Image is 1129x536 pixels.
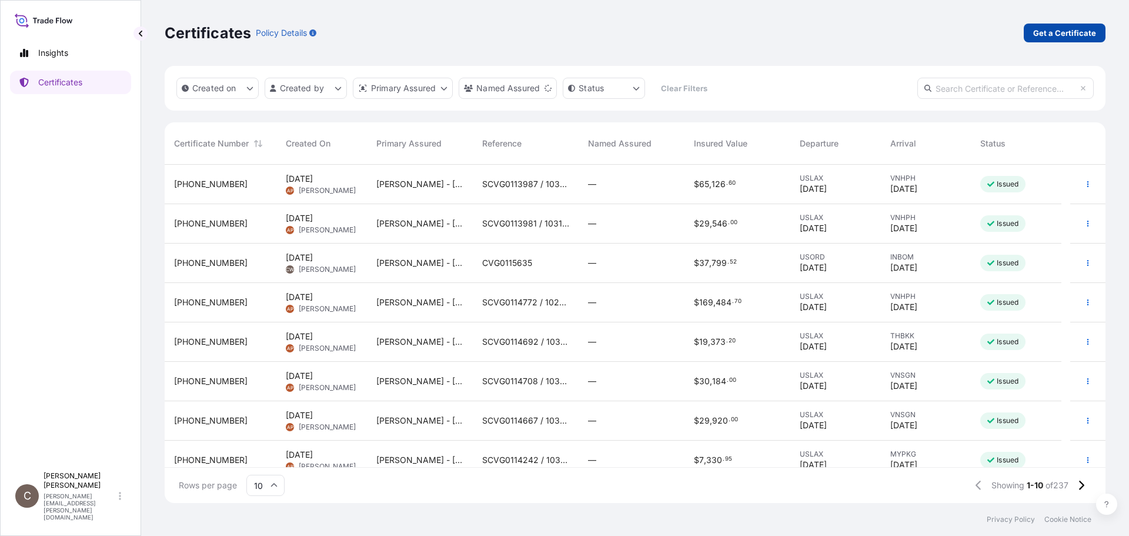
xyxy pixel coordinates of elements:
span: [DATE] [890,380,917,392]
span: AP [287,421,293,433]
span: of 237 [1046,480,1068,491]
span: 799 [712,259,727,267]
span: [PHONE_NUMBER] [174,218,248,229]
span: 00 [729,378,736,382]
span: CW [286,264,294,275]
button: createdBy Filter options [265,78,347,99]
span: SCVG0114242 / 1032076 [482,454,569,466]
span: — [588,218,596,229]
span: [DATE] [800,222,827,234]
p: Issued [997,258,1018,268]
span: [PHONE_NUMBER] [174,415,248,427]
span: Primary Assured [376,138,442,149]
span: $ [694,338,699,346]
button: Clear Filters [651,79,717,98]
span: THBKK [890,331,962,341]
span: USLAX [800,292,871,301]
span: USLAX [800,410,871,420]
span: . [728,221,730,225]
span: [PERSON_NAME] - [GEOGRAPHIC_DATA] [376,257,463,269]
span: [DATE] [286,331,313,342]
span: [PHONE_NUMBER] [174,297,248,308]
span: 484 [716,298,731,307]
span: [DATE] [286,291,313,303]
span: , [710,219,712,228]
span: Arrival [890,138,916,149]
span: USLAX [800,174,871,183]
span: [PHONE_NUMBER] [174,178,248,190]
span: . [726,181,728,185]
p: Status [579,82,604,94]
span: AP [287,342,293,354]
p: Issued [997,337,1018,347]
span: . [723,457,724,461]
span: $ [694,417,699,425]
span: 95 [725,457,732,461]
span: , [710,377,712,385]
p: Issued [997,455,1018,465]
span: 20 [729,339,736,343]
span: [PERSON_NAME] - [GEOGRAPHIC_DATA] [376,375,463,387]
span: , [709,180,712,188]
span: [DATE] [286,212,313,224]
span: [PERSON_NAME] [299,383,356,392]
span: USLAX [800,371,871,380]
span: [PHONE_NUMBER] [174,257,248,269]
span: AP [287,185,293,197]
span: [PERSON_NAME] - [GEOGRAPHIC_DATA] [376,178,463,190]
span: — [588,178,596,190]
span: AP [287,382,293,394]
span: — [588,415,596,427]
span: 30 [699,377,710,385]
span: [PERSON_NAME] [299,265,356,274]
p: Issued [997,179,1018,189]
span: — [588,375,596,387]
span: — [588,336,596,348]
span: AP [287,303,293,315]
span: [DATE] [800,301,827,313]
span: [PERSON_NAME] [299,225,356,235]
span: VNSGN [890,371,962,380]
span: Status [980,138,1006,149]
a: Cookie Notice [1044,515,1091,524]
span: — [588,257,596,269]
span: 7 [699,456,704,464]
a: Insights [10,41,131,65]
p: Issued [997,298,1018,307]
span: Insured Value [694,138,747,149]
span: SCVG0113987 / 1031047 [482,178,569,190]
p: [PERSON_NAME] [PERSON_NAME] [44,471,116,490]
span: [DATE] [800,262,827,274]
span: Departure [800,138,839,149]
span: [PERSON_NAME] - [GEOGRAPHIC_DATA] [376,297,463,308]
input: Search Certificate or Reference... [917,78,1094,99]
span: $ [694,259,699,267]
span: $ [694,219,699,228]
p: Certificates [38,76,82,88]
span: [DATE] [800,183,827,195]
span: Created On [286,138,330,149]
span: [DATE] [286,173,313,185]
span: $ [694,377,699,385]
span: [PERSON_NAME] [299,344,356,353]
p: Created by [280,82,325,94]
p: Certificates [165,24,251,42]
span: VNHPH [890,174,962,183]
span: 920 [712,417,728,425]
span: AP [287,461,293,472]
span: VNSGN [890,410,962,420]
span: , [704,456,706,464]
span: MYPKG [890,450,962,459]
span: . [727,378,729,382]
p: Created on [192,82,236,94]
span: 169 [699,298,713,307]
span: $ [694,456,699,464]
p: Insights [38,47,68,59]
span: , [713,298,716,307]
span: [PERSON_NAME] - [GEOGRAPHIC_DATA] [376,336,463,348]
a: Certificates [10,71,131,94]
span: SCVG0114772 / 1029895 [482,297,569,308]
span: 65 [699,180,709,188]
span: USLAX [800,450,871,459]
span: CVG0115635 [482,257,532,269]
